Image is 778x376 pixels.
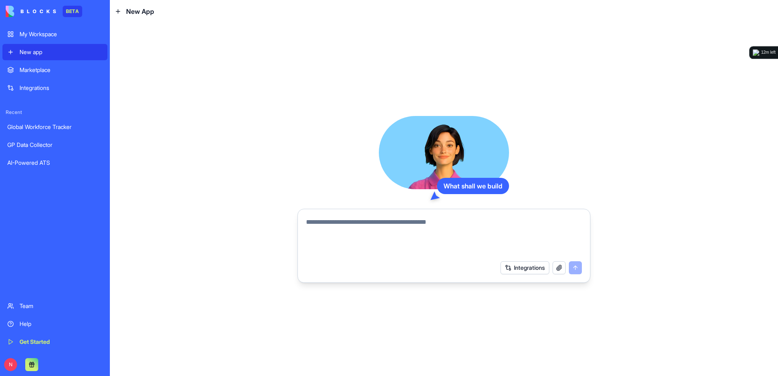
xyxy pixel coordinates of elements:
[2,44,107,60] a: New app
[20,302,103,310] div: Team
[6,6,82,17] a: BETA
[20,338,103,346] div: Get Started
[20,320,103,328] div: Help
[2,26,107,42] a: My Workspace
[2,62,107,78] a: Marketplace
[20,30,103,38] div: My Workspace
[6,6,56,17] img: logo
[2,334,107,350] a: Get Started
[7,159,103,167] div: AI-Powered ATS
[126,7,154,16] span: New App
[20,84,103,92] div: Integrations
[2,109,107,116] span: Recent
[761,49,776,56] div: 12m left
[2,316,107,332] a: Help
[500,261,549,274] button: Integrations
[2,155,107,171] a: AI-Powered ATS
[7,141,103,149] div: GP Data Collector
[437,178,509,194] div: What shall we build
[2,298,107,314] a: Team
[20,48,103,56] div: New app
[2,137,107,153] a: GP Data Collector
[2,80,107,96] a: Integrations
[753,49,759,56] img: logo
[4,358,17,371] span: N
[63,6,82,17] div: BETA
[7,123,103,131] div: Global Workforce Tracker
[2,119,107,135] a: Global Workforce Tracker
[20,66,103,74] div: Marketplace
